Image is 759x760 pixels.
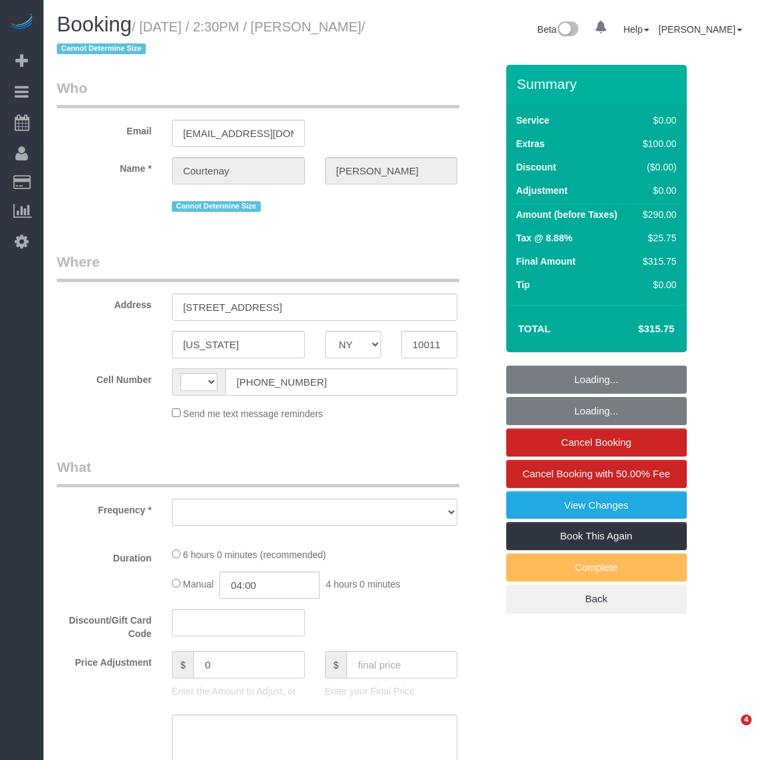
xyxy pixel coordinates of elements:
span: 4 [741,715,752,725]
a: Help [623,24,649,35]
div: $315.75 [637,255,676,268]
input: Last Name [325,157,458,184]
div: $25.75 [637,231,676,245]
span: $ [172,651,194,678]
h3: Summary [517,76,680,92]
span: 4 hours 0 minutes [326,579,400,590]
img: Automaid Logo [8,13,35,32]
a: Cancel Booking [506,428,687,457]
label: Extras [516,137,545,150]
label: Duration [47,547,162,565]
legend: What [57,457,459,487]
div: $0.00 [637,278,676,291]
div: ($0.00) [637,160,676,174]
input: final price [346,651,457,678]
span: / [57,19,365,57]
div: $0.00 [637,114,676,127]
div: $290.00 [637,208,676,221]
a: Book This Again [506,522,687,550]
input: Email [172,120,305,147]
span: Send me text message reminders [183,408,323,419]
span: 6 hours 0 minutes (recommended) [183,549,326,560]
label: Final Amount [516,255,576,268]
label: Email [47,120,162,138]
label: Frequency * [47,499,162,517]
span: Manual [183,579,214,590]
input: First Name [172,157,305,184]
span: Booking [57,13,132,36]
span: Cannot Determine Size [57,43,146,54]
span: Cannot Determine Size [172,201,261,212]
small: / [DATE] / 2:30PM / [PERSON_NAME] [57,19,365,57]
iframe: Intercom live chat [714,715,746,747]
label: Tip [516,278,530,291]
label: Amount (before Taxes) [516,208,617,221]
label: Tax @ 8.88% [516,231,572,245]
span: $ [325,651,347,678]
div: $100.00 [637,137,676,150]
a: Back [506,585,687,613]
label: Service [516,114,550,127]
label: Cell Number [47,368,162,386]
a: [PERSON_NAME] [659,24,742,35]
p: Enter the Amount to Adjust, or [172,684,305,698]
label: Name * [47,157,162,175]
h4: $315.75 [598,324,674,335]
input: City [172,331,305,358]
label: Discount/Gift Card Code [47,609,162,640]
a: Cancel Booking with 50.00% Fee [506,460,687,488]
a: Beta [538,24,579,35]
input: Cell Number [225,368,458,396]
p: Enter your Final Price [325,684,458,698]
legend: Who [57,78,459,108]
label: Adjustment [516,184,568,197]
div: $0.00 [637,184,676,197]
label: Discount [516,160,556,174]
img: New interface [556,21,578,39]
label: Price Adjustment [47,651,162,669]
strong: Total [518,323,551,334]
a: View Changes [506,491,687,519]
legend: Where [57,252,459,282]
input: Zip Code [401,331,457,358]
label: Address [47,293,162,311]
span: Cancel Booking with 50.00% Fee [522,468,670,479]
